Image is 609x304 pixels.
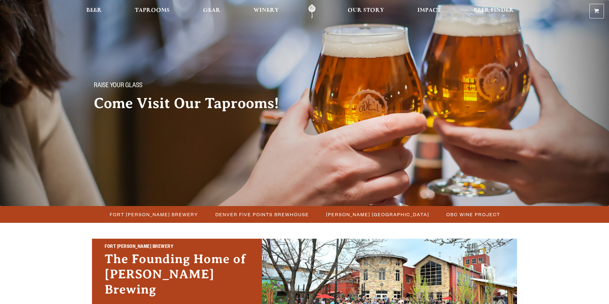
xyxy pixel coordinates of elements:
[94,82,142,90] span: Raise your glass
[348,8,384,13] span: Our Story
[249,4,283,18] a: Winery
[253,8,279,13] span: Winery
[106,210,201,219] a: Fort [PERSON_NAME] Brewery
[326,210,429,219] span: [PERSON_NAME] [GEOGRAPHIC_DATA]
[82,4,106,18] a: Beer
[417,8,441,13] span: Impact
[442,210,503,219] a: OBC Wine Project
[470,4,518,18] a: Beer Finder
[105,243,249,251] h2: Fort [PERSON_NAME] Brewery
[203,8,220,13] span: Gear
[344,4,388,18] a: Our Story
[135,8,170,13] span: Taprooms
[110,210,198,219] span: Fort [PERSON_NAME] Brewery
[86,8,102,13] span: Beer
[131,4,174,18] a: Taprooms
[212,210,312,219] a: Denver Five Points Brewhouse
[300,4,324,18] a: Odell Home
[199,4,225,18] a: Gear
[446,210,500,219] span: OBC Wine Project
[215,210,309,219] span: Denver Five Points Brewhouse
[413,4,445,18] a: Impact
[105,251,249,303] h3: The Founding Home of [PERSON_NAME] Brewing
[322,210,432,219] a: [PERSON_NAME] [GEOGRAPHIC_DATA]
[474,8,514,13] span: Beer Finder
[94,95,292,111] h2: Come Visit Our Taprooms!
